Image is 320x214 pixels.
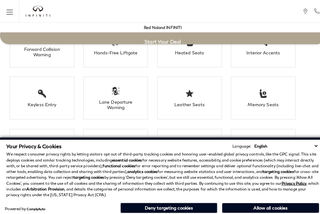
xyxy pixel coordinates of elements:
[237,49,281,54] div: Interior Accents
[218,200,314,209] button: Allow all cookies
[5,204,45,207] div: Powered by
[91,97,136,108] div: Lane Departure Warning
[25,6,49,17] a: infiniti
[101,161,133,165] strong: functional cookies
[118,199,214,210] button: Deny targeting cookies
[72,172,103,177] strong: targeting cookies
[248,141,314,147] select: Language Select
[142,24,179,29] a: Red Noland INFINITI
[164,49,209,54] div: Heated Seats
[26,183,63,188] strong: Arbitration Provision
[6,149,314,195] p: We respect consumer privacy rights by letting visitors opt out of third-party tracking cookies an...
[19,45,63,56] div: Forward Collision Warning
[91,49,136,54] div: Hands-Free Liftgate
[26,204,45,207] a: ComplyAuto
[25,6,49,17] img: INFINITI
[19,100,63,105] div: Keyless Entry
[6,141,61,147] span: Your Privacy & Cookies
[237,100,281,105] div: Memory Seats
[277,178,301,183] a: Privacy Policy
[258,166,289,171] strong: targeting cookies
[229,142,247,146] div: Language:
[142,38,178,44] span: Start Your Deal
[110,155,140,160] strong: essential cookies
[125,166,155,171] strong: analytics cookies
[164,100,209,105] div: Leather Seats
